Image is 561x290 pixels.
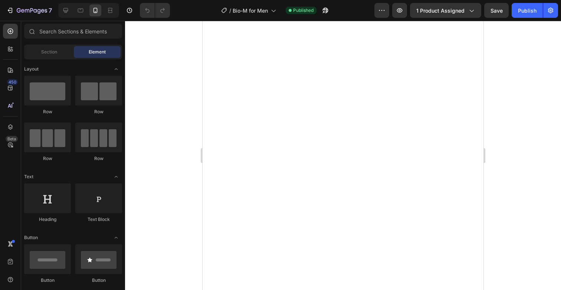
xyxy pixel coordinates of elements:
[410,3,481,18] button: 1 product assigned
[24,173,33,180] span: Text
[75,277,122,284] div: Button
[24,234,38,241] span: Button
[75,155,122,162] div: Row
[89,49,106,55] span: Element
[233,7,268,14] span: Bio-M for Men
[491,7,503,14] span: Save
[75,108,122,115] div: Row
[75,216,122,223] div: Text Block
[24,108,71,115] div: Row
[203,21,483,290] iframe: Design area
[229,7,231,14] span: /
[110,63,122,75] span: Toggle open
[41,49,57,55] span: Section
[24,216,71,223] div: Heading
[24,155,71,162] div: Row
[140,3,170,18] div: Undo/Redo
[7,79,18,85] div: 450
[293,7,314,14] span: Published
[6,136,18,142] div: Beta
[3,3,55,18] button: 7
[24,24,122,39] input: Search Sections & Elements
[512,3,543,18] button: Publish
[24,66,39,72] span: Layout
[416,7,465,14] span: 1 product assigned
[110,232,122,244] span: Toggle open
[110,171,122,183] span: Toggle open
[518,7,537,14] div: Publish
[49,6,52,15] p: 7
[484,3,509,18] button: Save
[24,277,71,284] div: Button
